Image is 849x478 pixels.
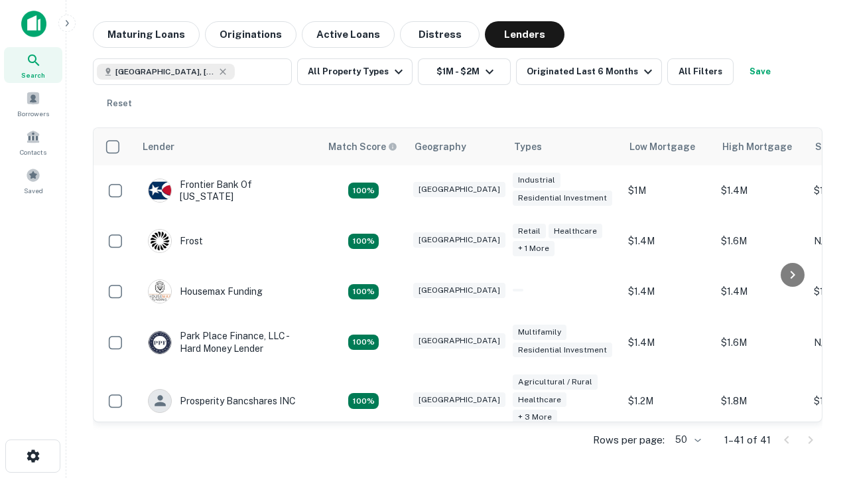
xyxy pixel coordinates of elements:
[722,139,792,155] div: High Mortgage
[328,139,397,154] div: Capitalize uses an advanced AI algorithm to match your search with the best lender. The match sco...
[20,147,46,157] span: Contacts
[413,232,505,248] div: [GEOGRAPHIC_DATA]
[348,183,379,199] div: Matching Properties: 4, hasApolloMatch: undefined
[24,185,43,196] span: Saved
[148,389,296,413] div: Prosperity Bancshares INC
[400,21,480,48] button: Distress
[513,224,546,239] div: Retail
[149,280,171,303] img: picture
[513,173,560,188] div: Industrial
[413,182,505,197] div: [GEOGRAPHIC_DATA]
[4,163,62,199] a: Saved
[513,374,598,390] div: Agricultural / Rural
[593,432,665,448] p: Rows per page:
[549,224,602,239] div: Healthcare
[714,368,807,435] td: $1.8M
[320,128,407,165] th: Capitalize uses an advanced AI algorithm to match your search with the best lender. The match sco...
[513,191,612,206] div: Residential Investment
[714,165,807,216] td: $1.4M
[93,21,200,48] button: Maturing Loans
[739,58,781,85] button: Save your search to get updates of matches that match your search criteria.
[98,90,141,117] button: Reset
[506,128,621,165] th: Types
[407,128,506,165] th: Geography
[348,393,379,409] div: Matching Properties: 7, hasApolloMatch: undefined
[413,283,505,298] div: [GEOGRAPHIC_DATA]
[724,432,771,448] p: 1–41 of 41
[148,279,263,303] div: Housemax Funding
[413,333,505,349] div: [GEOGRAPHIC_DATA]
[21,70,45,80] span: Search
[783,372,849,436] iframe: Chat Widget
[348,335,379,351] div: Matching Properties: 4, hasApolloMatch: undefined
[348,234,379,250] div: Matching Properties: 4, hasApolloMatch: undefined
[714,317,807,367] td: $1.6M
[513,392,566,408] div: Healthcare
[4,86,62,121] a: Borrowers
[148,330,307,354] div: Park Place Finance, LLC - Hard Money Lender
[513,343,612,358] div: Residential Investment
[4,124,62,160] a: Contacts
[148,229,203,253] div: Frost
[621,128,714,165] th: Low Mortgage
[670,430,703,449] div: 50
[621,317,714,367] td: $1.4M
[527,64,656,80] div: Originated Last 6 Months
[148,179,307,202] div: Frontier Bank Of [US_STATE]
[149,179,171,202] img: picture
[514,139,542,155] div: Types
[485,21,564,48] button: Lenders
[621,216,714,266] td: $1.4M
[413,392,505,408] div: [GEOGRAPHIC_DATA]
[17,108,49,119] span: Borrowers
[667,58,734,85] button: All Filters
[513,410,557,425] div: + 3 more
[714,128,807,165] th: High Mortgage
[149,230,171,252] img: picture
[328,139,395,154] h6: Match Score
[714,266,807,317] td: $1.4M
[21,11,46,37] img: capitalize-icon.png
[629,139,695,155] div: Low Mortgage
[418,58,511,85] button: $1M - $2M
[516,58,662,85] button: Originated Last 6 Months
[143,139,174,155] div: Lender
[4,47,62,83] a: Search
[302,21,395,48] button: Active Loans
[348,284,379,300] div: Matching Properties: 4, hasApolloMatch: undefined
[621,266,714,317] td: $1.4M
[149,331,171,354] img: picture
[714,216,807,266] td: $1.6M
[513,325,566,340] div: Multifamily
[415,139,466,155] div: Geography
[621,165,714,216] td: $1M
[205,21,296,48] button: Originations
[115,66,215,78] span: [GEOGRAPHIC_DATA], [GEOGRAPHIC_DATA], [GEOGRAPHIC_DATA]
[513,241,555,256] div: + 1 more
[297,58,413,85] button: All Property Types
[135,128,320,165] th: Lender
[621,368,714,435] td: $1.2M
